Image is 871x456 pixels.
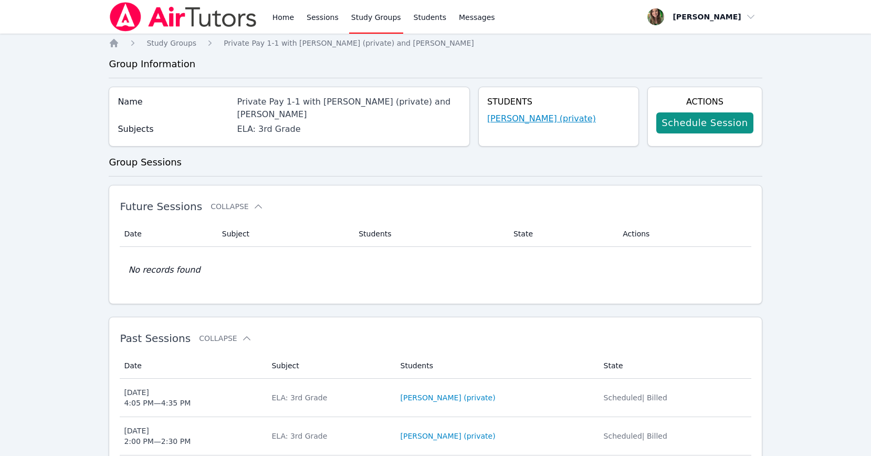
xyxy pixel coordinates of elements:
th: State [507,221,616,247]
nav: Breadcrumb [109,38,762,48]
button: Collapse [211,201,263,212]
img: Air Tutors [109,2,257,32]
span: Scheduled | Billed [604,393,667,402]
h3: Group Information [109,57,762,71]
tr: [DATE]4:05 PM—4:35 PMELA: 3rd Grade[PERSON_NAME] (private)Scheduled| Billed [120,379,751,417]
a: [PERSON_NAME] (private) [487,112,596,125]
h3: Group Sessions [109,155,762,170]
tr: [DATE]2:00 PM—2:30 PMELA: 3rd Grade[PERSON_NAME] (private)Scheduled| Billed [120,417,751,455]
a: [PERSON_NAME] (private) [401,431,496,441]
div: [DATE] 4:05 PM — 4:35 PM [124,387,191,408]
div: [DATE] 2:00 PM — 2:30 PM [124,426,191,447]
th: Students [352,221,507,247]
div: ELA: 3rd Grade [271,431,387,441]
th: State [597,353,751,379]
label: Name [118,96,230,108]
button: Collapse [199,333,251,344]
span: Private Pay 1-1 with [PERSON_NAME] (private) and [PERSON_NAME] [224,39,474,47]
div: Private Pay 1-1 with [PERSON_NAME] (private) and [PERSON_NAME] [237,96,461,121]
a: [PERSON_NAME] (private) [401,392,496,403]
th: Actions [616,221,751,247]
div: ELA: 3rd Grade [237,123,461,136]
span: Scheduled | Billed [604,432,667,440]
span: Study Groups [146,39,196,47]
th: Students [394,353,597,379]
th: Date [120,353,265,379]
h4: Students [487,96,630,108]
th: Date [120,221,215,247]
label: Subjects [118,123,230,136]
div: ELA: 3rd Grade [271,392,387,403]
th: Subject [265,353,394,379]
th: Subject [216,221,352,247]
span: Past Sessions [120,332,191,345]
a: Schedule Session [656,112,753,133]
td: No records found [120,247,751,293]
span: Future Sessions [120,200,202,213]
h4: Actions [656,96,753,108]
a: Study Groups [146,38,196,48]
span: Messages [459,12,495,23]
a: Private Pay 1-1 with [PERSON_NAME] (private) and [PERSON_NAME] [224,38,474,48]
